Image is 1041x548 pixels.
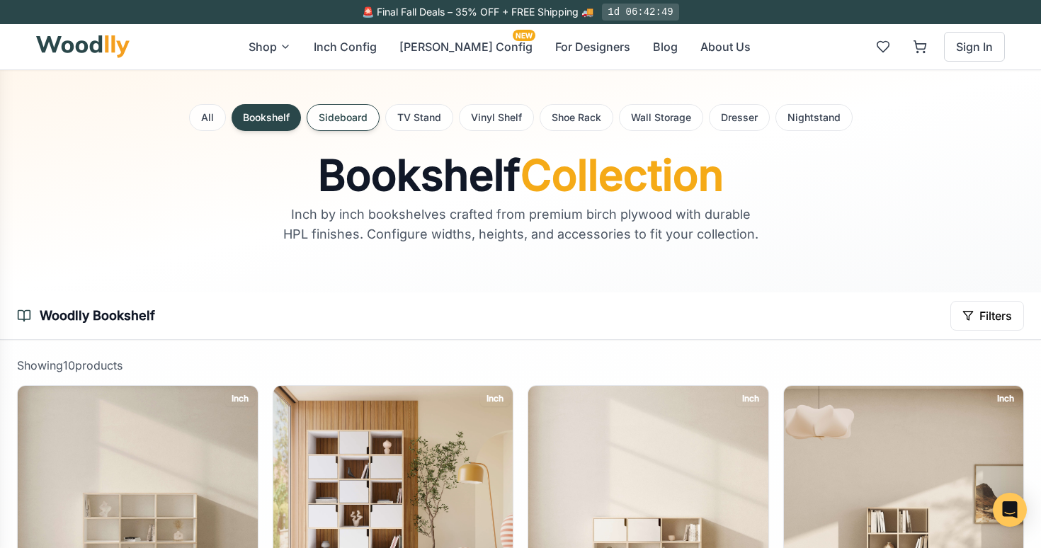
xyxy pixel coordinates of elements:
[36,35,130,58] img: Woodlly
[944,32,1005,62] button: Sign In
[950,301,1024,331] button: Filters
[540,104,613,131] button: Shoe Rack
[314,38,377,55] button: Inch Config
[385,104,453,131] button: TV Stand
[653,38,678,55] button: Blog
[203,154,838,196] h1: Bookshelf
[232,104,301,131] button: Bookshelf
[249,38,291,55] button: Shop
[17,357,1024,374] p: Showing 10 product s
[459,104,534,131] button: Vinyl Shelf
[736,391,766,406] div: Inch
[399,38,533,55] button: [PERSON_NAME] ConfigNEW
[991,391,1020,406] div: Inch
[700,38,751,55] button: About Us
[225,391,255,406] div: Inch
[709,104,770,131] button: Dresser
[513,30,535,41] span: NEW
[993,493,1027,527] div: Open Intercom Messenger
[775,104,853,131] button: Nightstand
[602,4,678,21] div: 1d 06:42:49
[979,307,1012,324] span: Filters
[307,104,380,131] button: Sideboard
[480,391,510,406] div: Inch
[619,104,703,131] button: Wall Storage
[362,6,593,18] span: 🚨 Final Fall Deals – 35% OFF + FREE Shipping 🚚
[189,104,226,131] button: All
[40,308,155,323] a: Woodlly Bookshelf
[520,149,724,200] span: Collection
[283,205,758,244] p: Inch by inch bookshelves crafted from premium birch plywood with durable HPL finishes. Configure ...
[555,38,630,55] button: For Designers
